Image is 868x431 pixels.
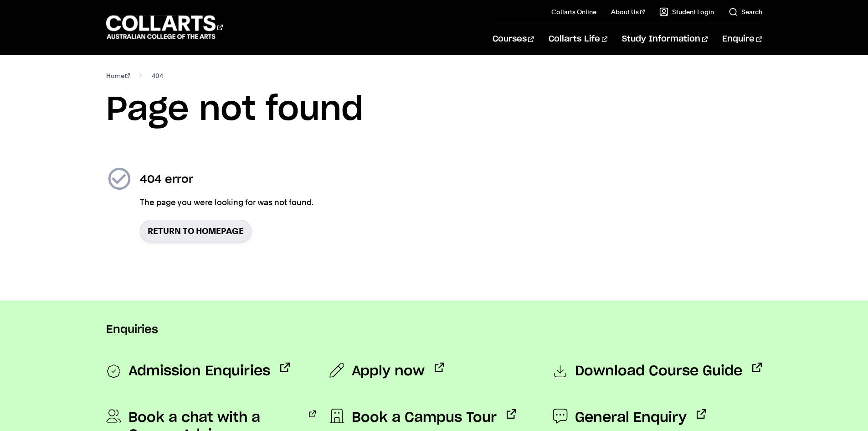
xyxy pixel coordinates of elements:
a: Student Login [659,7,714,16]
span: General Enquiry [575,409,687,426]
a: Return to homepage [140,220,252,242]
a: Courses [493,24,534,54]
a: Search [729,7,762,16]
span: Apply now [352,363,425,380]
a: Study Information [622,24,708,54]
a: Home [106,69,130,82]
a: Apply now [329,363,444,380]
a: Book a Campus Tour [329,409,516,426]
a: Collarts Life [549,24,607,54]
span: Download Course Guide [575,363,742,381]
h2: 404 error [140,172,313,187]
span: 404 [152,69,163,82]
a: General Enquiry [553,409,706,426]
span: Book a Campus Tour [352,409,497,426]
a: Enquire [722,24,762,54]
div: Go to homepage [106,14,223,40]
p: The page you were looking for was not found. [140,196,313,209]
span: Admission Enquiries [128,363,270,381]
a: Admission Enquiries [106,363,290,381]
h1: Page not found [106,89,762,130]
a: Download Course Guide [553,363,762,381]
a: About Us [611,7,645,16]
div: Enquiries [106,301,762,348]
a: Collarts Online [551,7,596,16]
